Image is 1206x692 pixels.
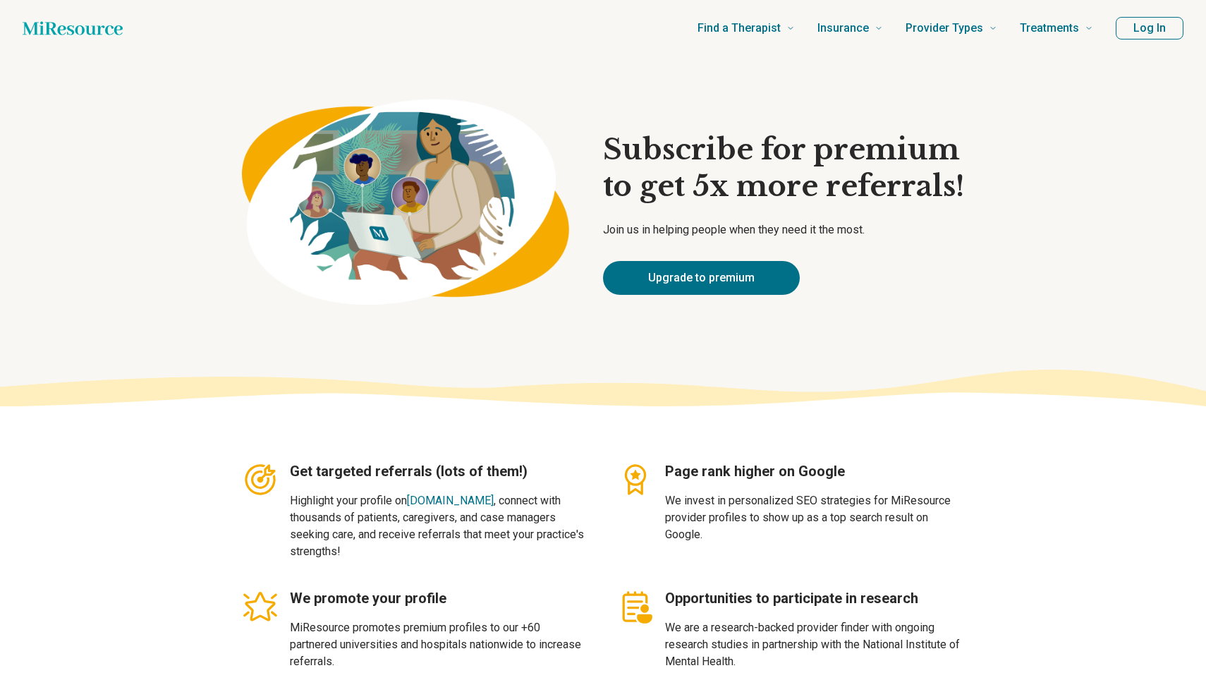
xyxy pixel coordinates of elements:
[665,619,964,670] p: We are a research-backed provider finder with ongoing research studies in partnership with the Na...
[817,18,869,38] span: Insurance
[407,494,494,507] a: [DOMAIN_NAME]
[665,492,964,543] p: We invest in personalized SEO strategies for MiResource provider profiles to show up as a top sea...
[1116,17,1183,40] button: Log In
[1020,18,1079,38] span: Treatments
[665,588,964,608] h3: Opportunities to participate in research
[603,221,964,238] p: Join us in helping people when they need it the most.
[603,261,800,295] a: Upgrade to premium
[23,14,123,42] a: Home page
[290,492,589,560] p: Highlight your profile on , connect with thousands of patients, caregivers, and case managers see...
[906,18,983,38] span: Provider Types
[665,461,964,481] h3: Page rank higher on Google
[698,18,781,38] span: Find a Therapist
[603,131,964,205] h1: Subscribe for premium to get 5x more referrals!
[290,588,589,608] h3: We promote your profile
[290,461,589,481] h3: Get targeted referrals (lots of them!)
[290,619,589,670] p: MiResource promotes premium profiles to our +60 partnered universities and hospitals nationwide t...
